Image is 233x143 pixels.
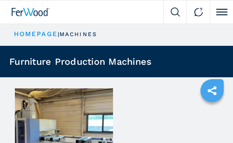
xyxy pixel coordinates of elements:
[193,101,226,136] iframe: Chat
[200,79,224,102] a: sharethis
[14,30,58,37] a: HOMEPAGE
[9,57,152,66] h1: Furniture Production Machines
[194,7,203,17] img: Contact us
[58,31,60,37] span: |
[60,31,97,38] p: machines
[171,7,180,17] img: Search
[210,0,233,24] button: Click to toggle menu
[12,8,50,16] img: Ferwood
